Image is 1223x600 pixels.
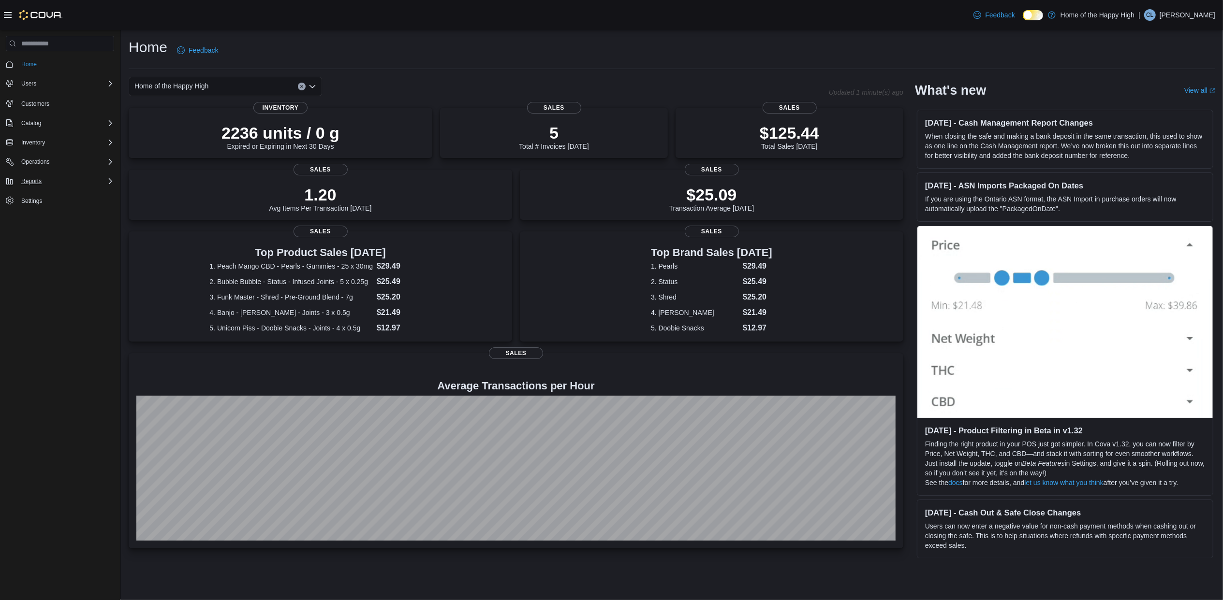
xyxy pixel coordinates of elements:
[377,260,431,272] dd: $29.49
[743,307,772,318] dd: $21.49
[651,308,739,317] dt: 4. [PERSON_NAME]
[21,177,42,185] span: Reports
[925,118,1205,128] h3: [DATE] - Cash Management Report Changes
[1061,9,1135,21] p: Home of the Happy High
[1144,9,1156,21] div: Colin Lewis
[685,226,739,237] span: Sales
[2,136,118,149] button: Inventory
[651,292,739,302] dt: 3. Shred
[17,156,54,168] button: Operations
[17,78,40,89] button: Users
[209,323,373,333] dt: 5. Unicorn Piss - Doobie Snacks - Joints - 4 x 0.5g
[519,123,589,150] div: Total # Invoices [DATE]
[6,53,114,233] nav: Complex example
[221,123,339,150] div: Expired or Expiring in Next 30 Days
[2,77,118,90] button: Users
[298,83,306,90] button: Clear input
[760,123,819,150] div: Total Sales [DATE]
[17,175,45,187] button: Reports
[651,261,739,271] dt: 1. Pearls
[2,155,118,169] button: Operations
[915,83,986,98] h2: What's new
[17,78,114,89] span: Users
[925,508,1205,517] h3: [DATE] - Cash Out & Safe Close Changes
[209,261,373,271] dt: 1. Peach Mango CBD - Pearls - Gummies - 25 x 30mg
[651,323,739,333] dt: 5. Doobie Snacks
[1184,86,1215,94] a: View allExternal link
[209,277,373,286] dt: 2. Bubble Bubble - Status - Infused Joints - 5 x 0.25g
[651,247,772,258] h3: Top Brand Sales [DATE]
[1146,9,1153,21] span: CL
[743,291,772,303] dd: $25.20
[970,5,1018,25] a: Feedback
[685,164,739,175] span: Sales
[925,478,1205,487] p: See the for more details, and after you’ve given it a try.
[129,38,167,57] h1: Home
[221,123,339,143] p: 2236 units / 0 g
[1023,10,1043,20] input: Dark Mode
[21,158,50,166] span: Operations
[2,57,118,71] button: Home
[17,156,114,168] span: Operations
[17,98,53,110] a: Customers
[527,102,581,114] span: Sales
[21,80,36,87] span: Users
[209,247,431,258] h3: Top Product Sales [DATE]
[21,139,45,146] span: Inventory
[2,116,118,130] button: Catalog
[309,83,316,90] button: Open list of options
[21,197,42,205] span: Settings
[173,41,222,60] a: Feedback
[2,96,118,110] button: Customers
[1209,88,1215,94] svg: External link
[294,226,348,237] span: Sales
[269,185,372,212] div: Avg Items Per Transaction [DATE]
[17,117,114,129] span: Catalog
[17,195,114,207] span: Settings
[17,58,114,70] span: Home
[669,185,754,212] div: Transaction Average [DATE]
[1160,9,1215,21] p: [PERSON_NAME]
[17,137,49,148] button: Inventory
[829,88,903,96] p: Updated 1 minute(s) ago
[21,100,49,108] span: Customers
[19,10,62,20] img: Cova
[651,277,739,286] dt: 2. Status
[17,175,114,187] span: Reports
[1138,9,1140,21] p: |
[489,347,543,359] span: Sales
[377,276,431,287] dd: $25.49
[925,426,1205,435] h3: [DATE] - Product Filtering in Beta in v1.32
[136,380,896,392] h4: Average Transactions per Hour
[925,181,1205,190] h3: [DATE] - ASN Imports Packaged On Dates
[925,521,1205,550] p: Users can now enter a negative value for non-cash payment methods when cashing out or closing the...
[17,117,45,129] button: Catalog
[760,123,819,143] p: $125.44
[1022,459,1065,467] em: Beta Features
[743,276,772,287] dd: $25.49
[519,123,589,143] p: 5
[925,194,1205,214] p: If you are using the Ontario ASN format, the ASN Import in purchase orders will now automatically...
[743,260,772,272] dd: $29.49
[17,195,46,207] a: Settings
[17,58,41,70] a: Home
[269,185,372,204] p: 1.20
[209,292,373,302] dt: 3. Funk Master - Shred - Pre-Ground Blend - 7g
[2,174,118,188] button: Reports
[377,322,431,334] dd: $12.97
[985,10,1015,20] span: Feedback
[253,102,308,114] span: Inventory
[21,119,41,127] span: Catalog
[763,102,817,114] span: Sales
[743,322,772,334] dd: $12.97
[17,97,114,109] span: Customers
[925,439,1205,478] p: Finding the right product in your POS just got simpler. In Cova v1.32, you can now filter by Pric...
[21,60,37,68] span: Home
[948,479,963,486] a: docs
[17,137,114,148] span: Inventory
[189,45,218,55] span: Feedback
[294,164,348,175] span: Sales
[669,185,754,204] p: $25.09
[925,131,1205,160] p: When closing the safe and making a bank deposit in the same transaction, this used to show as one...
